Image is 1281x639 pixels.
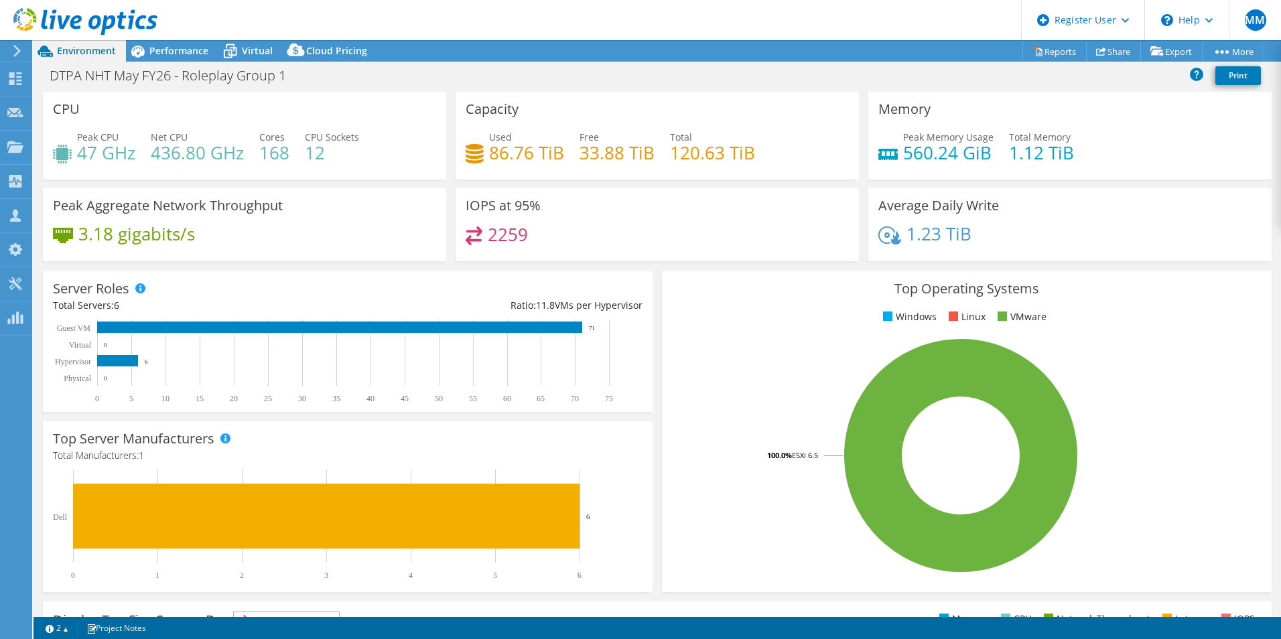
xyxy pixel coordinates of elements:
span: Total [670,131,692,143]
text: Hypervisor [55,357,91,366]
text: 65 [537,394,545,403]
span: Cores [259,131,285,143]
h4: 47 GHz [77,145,135,160]
a: Share [1086,41,1141,62]
h4: 1.12 TiB [1009,145,1074,160]
h3: Server Roles [53,281,129,296]
span: 6 [114,299,119,311]
tspan: 100.0% [767,450,792,460]
h4: 33.88 TiB [580,145,655,160]
svg: \n [1161,14,1173,26]
text: 71 [589,325,595,332]
text: 1 [155,571,159,580]
text: 75 [605,394,613,403]
text: 20 [230,394,238,403]
span: Peak Memory Usage [903,131,994,143]
span: Environment [57,44,116,57]
h1: DTPA NHT May FY26 - Roleplay Group 1 [44,68,307,83]
text: 6 [586,512,590,520]
text: 5 [129,394,133,403]
text: 0 [104,342,107,348]
h3: Capacity [466,102,519,117]
text: Virtual [69,340,92,350]
text: 6 [578,571,582,580]
text: 2 [240,571,244,580]
span: Peak CPU [77,131,119,143]
text: 3 [324,571,328,580]
a: Project Notes [77,620,155,636]
text: 0 [71,571,75,580]
h3: CPU [53,102,80,117]
span: MM [1245,9,1266,31]
text: 70 [571,394,579,403]
text: 50 [435,394,443,403]
a: More [1202,41,1264,62]
text: Dell [53,512,67,522]
text: 40 [366,394,375,403]
span: Total Memory [1009,131,1071,143]
li: Latency [1159,612,1209,626]
h4: 2259 [488,227,528,242]
tspan: ESXi 6.5 [792,450,818,460]
text: 55 [469,394,477,403]
span: IOPS [234,612,339,628]
div: Total Servers: [53,298,348,313]
span: Cloud Pricing [306,44,367,57]
h4: 120.63 TiB [670,145,755,160]
h3: Memory [878,102,931,117]
text: 6 [145,358,148,365]
h4: 1.23 TiB [906,226,971,241]
h4: 560.24 GiB [903,145,994,160]
h3: Average Daily Write [878,198,999,213]
h4: 3.18 gigabits/s [78,226,195,241]
h4: 436.80 GHz [151,145,244,160]
a: Reports [1022,41,1087,62]
span: CPU Sockets [305,131,359,143]
text: 4 [409,571,413,580]
h3: Peak Aggregate Network Throughput [53,198,283,213]
span: Used [489,131,512,143]
text: 0 [104,375,107,382]
li: Windows [880,309,937,324]
text: 60 [503,394,511,403]
text: 5 [493,571,497,580]
h4: 168 [259,145,289,160]
text: 0 [95,394,99,403]
text: 35 [332,394,340,403]
span: 11.8 [536,299,555,311]
h4: Total Manufacturers: [53,448,643,463]
text: 45 [401,394,409,403]
a: Print [1215,66,1261,85]
h3: Top Server Manufacturers [53,431,214,446]
li: CPU [998,612,1032,626]
text: 15 [196,394,204,403]
span: 1 [139,449,144,461]
li: Linux [945,309,986,324]
span: Performance [149,44,208,57]
div: Ratio: VMs per Hypervisor [348,298,643,313]
text: Physical [64,374,91,383]
a: 2 [36,620,78,636]
h4: 86.76 TiB [489,145,564,160]
h3: IOPS at 95% [466,198,541,213]
li: Memory [936,612,989,626]
span: Virtual [242,44,273,57]
text: Guest VM [57,324,90,333]
li: IOPS [1218,612,1255,626]
li: Network Throughput [1040,612,1150,626]
h3: Top Operating Systems [672,281,1262,296]
text: 30 [298,394,306,403]
span: Free [580,131,599,143]
h4: 12 [305,145,359,160]
text: 10 [161,394,170,403]
text: 25 [264,394,272,403]
li: VMware [994,309,1047,324]
span: Net CPU [151,131,188,143]
a: Export [1140,41,1203,62]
